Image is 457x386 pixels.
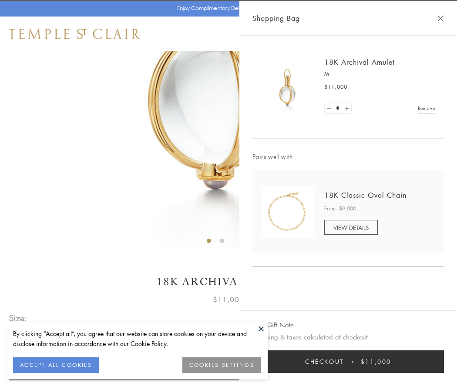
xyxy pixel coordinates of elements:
[324,204,356,213] span: From: $9,000
[13,357,99,373] button: ACCEPT ALL COOKIES
[177,4,276,13] p: Enjoy Complimentary Delivery & Returns
[252,152,444,162] span: Pairs well with
[333,223,369,232] span: VIEW DETAILS
[324,83,347,91] span: $11,000
[342,103,351,114] a: Set quantity to 2
[9,311,28,325] span: Size:
[261,186,313,238] img: N88865-OV18
[252,13,300,24] span: Shopping Bag
[213,294,244,305] span: $11,000
[361,357,391,366] span: $11,000
[325,103,333,114] a: Set quantity to 0
[324,70,435,78] p: M
[324,220,378,235] a: VIEW DETAILS
[252,350,444,373] button: Checkout $11,000
[437,15,444,22] button: Close Shopping Bag
[9,29,140,39] img: Temple St. Clair
[182,357,261,373] button: COOKIES SETTINGS
[305,357,344,366] span: Checkout
[324,190,407,200] a: 18K Classic Oval Chain
[261,61,313,113] img: 18K Archival Amulet
[13,329,261,349] div: By clicking “Accept all”, you agree that our website can store cookies on your device and disclos...
[324,57,395,67] a: 18K Archival Amulet
[9,274,448,289] h1: 18K Archival Amulet
[252,332,444,343] p: Shipping & taxes calculated at checkout
[418,103,435,113] a: Remove
[252,319,294,330] button: Add Gift Note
